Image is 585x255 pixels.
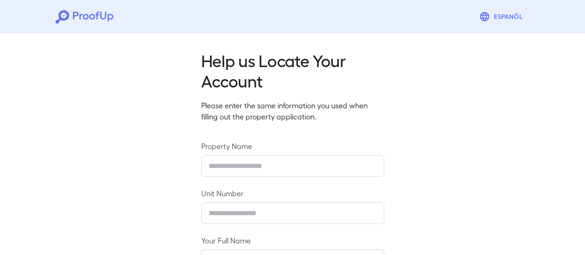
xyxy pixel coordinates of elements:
[475,7,530,26] button: Espanõl
[201,188,384,199] label: Unit Number
[201,50,384,91] h2: Help us Locate Your Account
[201,141,384,151] label: Property Name
[201,100,384,122] p: Please enter the same information you used when filling out the property application.
[201,235,384,246] label: Your Full Name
